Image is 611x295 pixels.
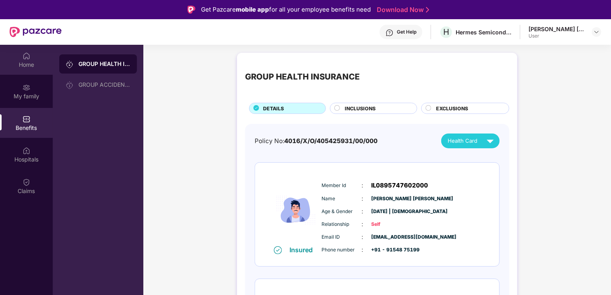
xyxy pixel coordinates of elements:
div: GROUP HEALTH INSURANCE [78,60,131,68]
span: 4016/X/O/405425931/00/000 [284,137,378,145]
div: User [529,33,585,39]
img: svg+xml;base64,PHN2ZyBpZD0iSG9tZSIgeG1sbnM9Imh0dHA6Ly93d3cudzMub3JnLzIwMDAvc3ZnIiB3aWR0aD0iMjAiIG... [22,52,30,60]
span: +91 - 91548 75199 [372,246,412,254]
span: Health Card [448,137,477,145]
img: svg+xml;base64,PHN2ZyBpZD0iSGVscC0zMngzMiIgeG1sbnM9Imh0dHA6Ly93d3cudzMub3JnLzIwMDAvc3ZnIiB3aWR0aD... [386,29,394,37]
img: Stroke [426,6,429,14]
span: : [362,181,364,190]
span: : [362,194,364,203]
img: svg+xml;base64,PHN2ZyB3aWR0aD0iMjAiIGhlaWdodD0iMjAiIHZpZXdCb3g9IjAgMCAyMCAyMCIgZmlsbD0ibm9uZSIgeG... [22,84,30,92]
span: : [362,220,364,229]
div: [PERSON_NAME] [PERSON_NAME] [529,25,585,33]
span: Member Id [322,182,362,189]
span: [PERSON_NAME] [PERSON_NAME] [372,195,412,203]
div: Insured [290,246,318,254]
img: svg+xml;base64,PHN2ZyB3aWR0aD0iMjAiIGhlaWdodD0iMjAiIHZpZXdCb3g9IjAgMCAyMCAyMCIgZmlsbD0ibm9uZSIgeG... [66,81,74,89]
div: Policy No: [255,136,378,146]
div: GROUP ACCIDENTAL INSURANCE [78,82,131,88]
span: Relationship [322,221,362,228]
span: Age & Gender [322,208,362,215]
img: svg+xml;base64,PHN2ZyBpZD0iSG9zcGl0YWxzIiB4bWxucz0iaHR0cDovL3d3dy53My5vcmcvMjAwMC9zdmciIHdpZHRoPS... [22,147,30,155]
span: Self [372,221,412,228]
div: GROUP HEALTH INSURANCE [245,70,360,83]
img: New Pazcare Logo [10,27,62,37]
div: Get Help [397,29,416,35]
span: [DATE] | [DEMOGRAPHIC_DATA] [372,208,412,215]
img: svg+xml;base64,PHN2ZyB3aWR0aD0iMjAiIGhlaWdodD0iMjAiIHZpZXdCb3g9IjAgMCAyMCAyMCIgZmlsbD0ibm9uZSIgeG... [66,60,74,68]
img: svg+xml;base64,PHN2ZyBpZD0iRHJvcGRvd24tMzJ4MzIiIHhtbG5zPSJodHRwOi8vd3d3LnczLm9yZy8yMDAwL3N2ZyIgd2... [593,29,600,35]
span: : [362,245,364,254]
span: EXCLUSIONS [436,105,468,112]
span: IL0895747602000 [372,181,428,190]
strong: mobile app [236,6,269,13]
span: Email ID [322,233,362,241]
div: Hermes Semiconductors [456,28,512,36]
button: Health Card [441,134,500,148]
span: Phone number [322,246,362,254]
span: INCLUSIONS [345,105,376,112]
span: Name [322,195,362,203]
a: Download Now [377,6,427,14]
img: icon [272,175,320,245]
span: H [443,27,449,37]
span: DETAILS [263,105,284,112]
img: svg+xml;base64,PHN2ZyBpZD0iQ2xhaW0iIHhtbG5zPSJodHRwOi8vd3d3LnczLm9yZy8yMDAwL3N2ZyIgd2lkdGg9IjIwIi... [22,178,30,186]
span: : [362,207,364,216]
div: Get Pazcare for all your employee benefits need [201,5,371,14]
img: svg+xml;base64,PHN2ZyBpZD0iQmVuZWZpdHMiIHhtbG5zPSJodHRwOi8vd3d3LnczLm9yZy8yMDAwL3N2ZyIgd2lkdGg9Ij... [22,115,30,123]
img: Logo [187,6,195,14]
img: svg+xml;base64,PHN2ZyB4bWxucz0iaHR0cDovL3d3dy53My5vcmcvMjAwMC9zdmciIHZpZXdCb3g9IjAgMCAyNCAyNCIgd2... [483,134,497,148]
span: : [362,233,364,241]
span: [EMAIL_ADDRESS][DOMAIN_NAME] [372,233,412,241]
img: svg+xml;base64,PHN2ZyB4bWxucz0iaHR0cDovL3d3dy53My5vcmcvMjAwMC9zdmciIHdpZHRoPSIxNiIgaGVpZ2h0PSIxNi... [274,246,282,254]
